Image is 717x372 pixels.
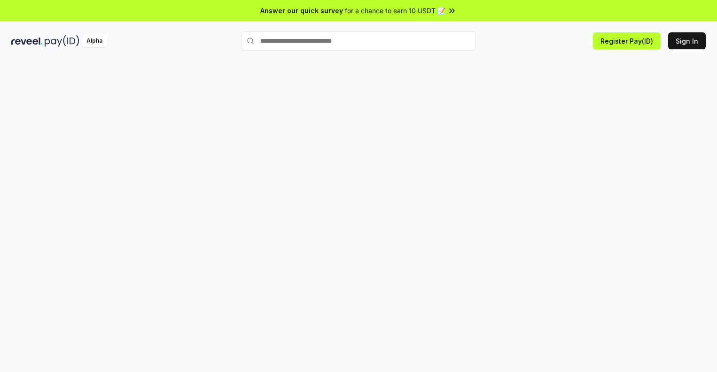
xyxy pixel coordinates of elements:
[11,35,43,47] img: reveel_dark
[45,35,79,47] img: pay_id
[260,6,343,15] span: Answer our quick survey
[668,32,706,49] button: Sign In
[81,35,108,47] div: Alpha
[345,6,445,15] span: for a chance to earn 10 USDT 📝
[593,32,661,49] button: Register Pay(ID)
